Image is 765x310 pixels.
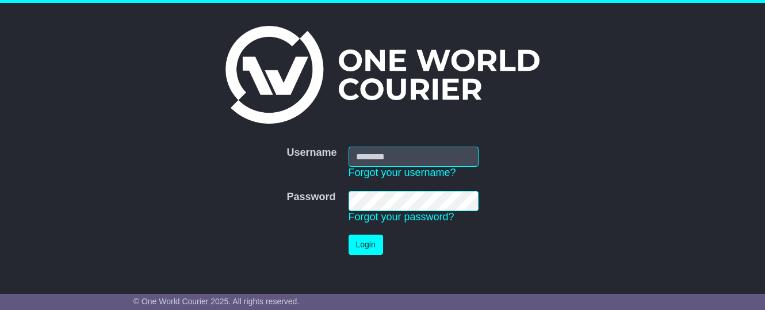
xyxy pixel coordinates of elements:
img: One World [225,26,540,124]
button: Login [349,235,383,255]
a: Forgot your username? [349,167,456,178]
span: © One World Courier 2025. All rights reserved. [133,297,300,306]
a: Forgot your password? [349,211,454,223]
label: Username [286,147,336,159]
label: Password [286,191,335,204]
